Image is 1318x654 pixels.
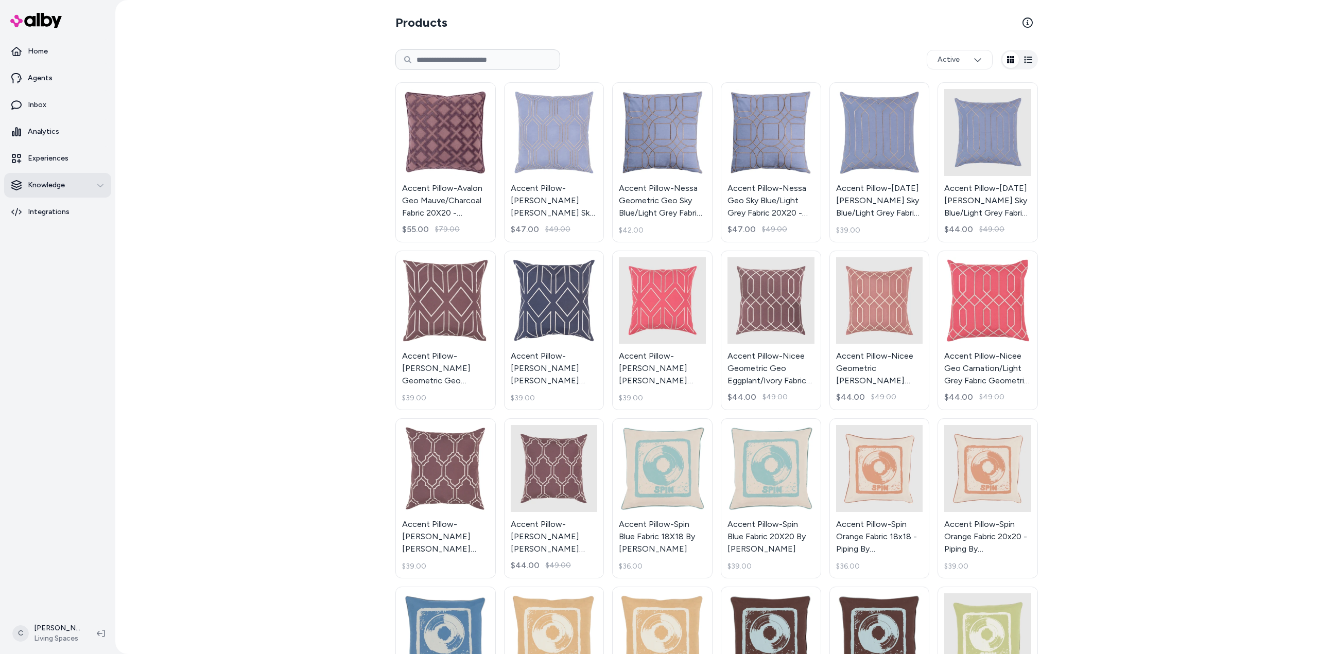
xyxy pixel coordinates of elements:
a: Accent Pillow-Spin Blue Fabric 18X18 By SuryaAccent Pillow-Spin Blue Fabric 18X18 By [PERSON_NAME... [612,418,713,578]
a: Accent Pillow-Nora Geo Fabric Eggplant/Ivory 18X18 - Geometric By SuryaAccent Pillow-[PERSON_NAME... [504,251,604,411]
a: Accent Pillow-Nora Geometric Geo Eggplant/Ivory Fabric 18X18 By SuryaAccent Pillow-[PERSON_NAME] ... [395,251,496,411]
h2: Products [395,14,447,31]
a: Accent Pillow-Avalon Geo Mauve/Charcoal Fabric 20X20 - Geometric By SuryaAccent Pillow-Avalon Geo... [395,82,496,242]
a: Accent Pillow-Nicee Geo Carnation/Light Grey Fabric Geometric 20X20 By SuryaAccent Pillow-Nicee G... [938,251,1038,411]
p: Integrations [28,207,70,217]
button: Knowledge [4,173,111,198]
p: [PERSON_NAME] [34,623,80,633]
img: alby Logo [10,13,62,28]
p: Knowledge [28,180,65,190]
a: Accent Pillow-Nicee Geometric Geo Eggplant/Ivory Fabric 20x20 By SuryaAccent Pillow-Nicee Geometr... [721,251,821,411]
a: Analytics [4,119,111,144]
button: C[PERSON_NAME]Living Spaces [6,617,89,650]
span: Living Spaces [34,633,80,644]
a: Agents [4,66,111,91]
a: Accent Pillow-Norinne Geo Mauve/Light Grey Fabric Geometric 20x20 By SuryaAccent Pillow-[PERSON_N... [504,418,604,578]
p: Agents [28,73,53,83]
a: Accent Pillow-Nessa Geometric Geo Sky Blue/Light Grey Fabric 18X18 By SuryaAccent Pillow-Nessa Ge... [612,82,713,242]
a: Accent Pillow-Noel Geo Sky Blue/Light Grey Fabric 18X18 - Geometric By SuryaAccent Pillow-[DATE][... [829,82,930,242]
p: Experiences [28,153,68,164]
a: Accent Pillow-Nessa Geo Sky Blue/Light Grey Fabric 20X20 - Geometric By SuryaAccent Pillow-Nessa ... [721,82,821,242]
a: Accent Pillow-Spin Orange Fabric 18x18 - Piping By SuryaAccent Pillow-Spin Orange Fabric 18x18 - ... [829,418,930,578]
p: Home [28,46,48,57]
span: C [12,625,29,642]
a: Accent Pillow-Noel Geo Sky Blue/Light Grey Fabric Geometric 20x20 By SuryaAccent Pillow-[DATE][PE... [938,82,1038,242]
a: Accent Pillow-Natalie Geo Sky Blue/Light Grey Fabric 20X20 - Geometric By SuryaAccent Pillow-[PER... [504,82,604,242]
a: Integrations [4,200,111,224]
a: Experiences [4,146,111,171]
a: Home [4,39,111,64]
p: Analytics [28,127,59,137]
a: Accent Pillow-Nicee Geometric Geo Rose Beige Fabric 20x20 By SuryaAccent Pillow-Nicee Geometric [... [829,251,930,411]
a: Accent Pillow-Spin Blue Fabric 20X20 By SuryaAccent Pillow-Spin Blue Fabric 20X20 By [PERSON_NAME... [721,418,821,578]
a: Accent Pillow-Spin Orange Fabric 20x20 - Piping By SuryaAccent Pillow-Spin Orange Fabric 20x20 - ... [938,418,1038,578]
a: Accent Pillow-Norinne Geo Fabric Mauve/Light Grey 18X18 - Geometric By SuryaAccent Pillow-[PERSON... [395,418,496,578]
p: Inbox [28,100,46,110]
a: Inbox [4,93,111,117]
a: Accent Pillow-Nora Geo Carnation/Light Grey Fabric Geometric 18X18 By SuryaAccent Pillow-[PERSON_... [612,251,713,411]
button: Active [927,50,993,69]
